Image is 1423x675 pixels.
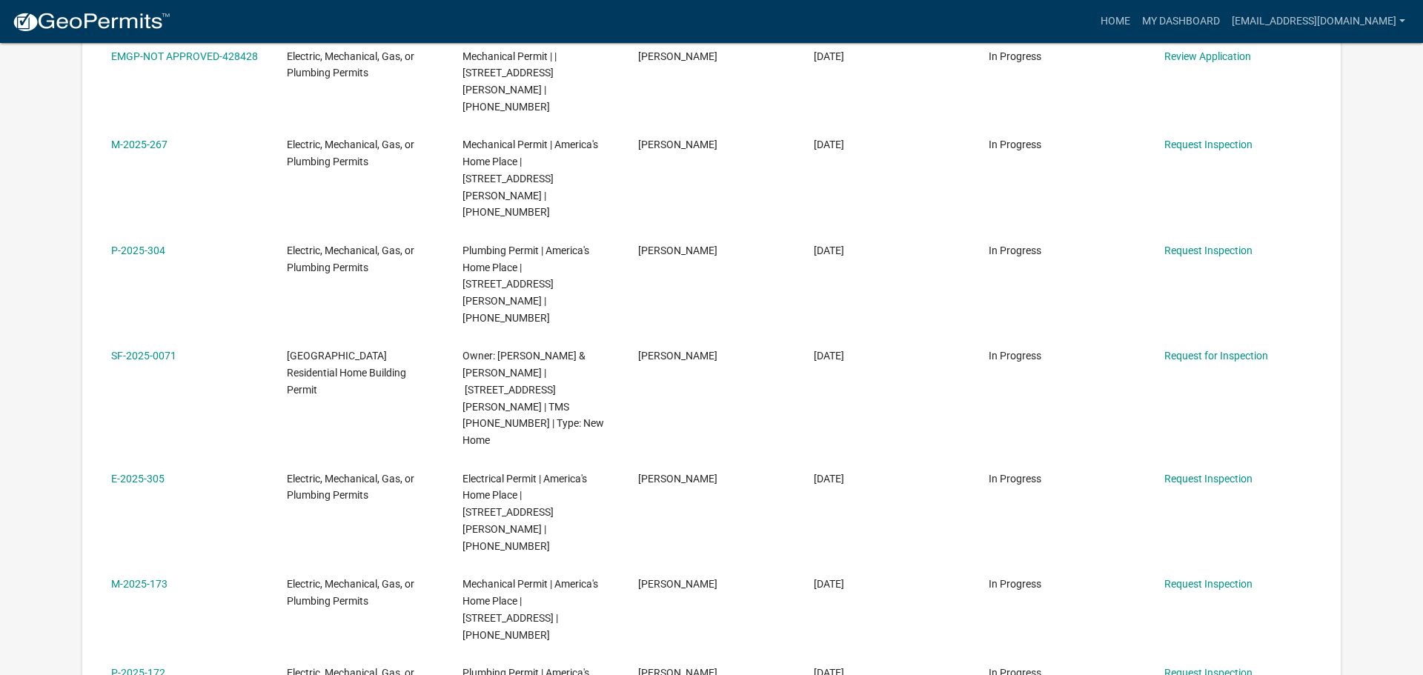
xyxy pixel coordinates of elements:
span: In Progress [989,50,1041,62]
span: Charlene Silva [638,50,717,62]
span: Electric, Mechanical, Gas, or Plumbing Permits [287,578,414,607]
span: Electric, Mechanical, Gas, or Plumbing Permits [287,139,414,167]
span: Charlene Silva [638,139,717,150]
span: 05/30/2025 [814,473,844,485]
span: Mechanical Permit | America's Home Place | 145 BROCK RD | 025-00-00-095 [462,139,598,218]
a: Request Inspection [1164,473,1253,485]
a: Review Application [1164,50,1251,62]
span: Mechanical Permit | | 558 STEVENSON RD | 097-00-00-076 [462,50,557,113]
span: Charlene Silva [638,350,717,362]
span: Electric, Mechanical, Gas, or Plumbing Permits [287,245,414,273]
span: In Progress [989,245,1041,256]
a: Request for Inspection [1164,350,1268,362]
a: M-2025-267 [111,139,167,150]
a: My Dashboard [1136,7,1226,36]
a: EMGP-NOT APPROVED-428428 [111,50,258,62]
span: In Progress [989,350,1041,362]
a: Request Inspection [1164,139,1253,150]
a: [EMAIL_ADDRESS][DOMAIN_NAME] [1226,7,1411,36]
span: In Progress [989,473,1041,485]
span: Electric, Mechanical, Gas, or Plumbing Permits [287,473,414,502]
span: In Progress [989,139,1041,150]
span: Charlene Silva [638,473,717,485]
span: Plumbing Permit | America's Home Place | 145 BROCK RD | 025-00-00-095 [462,245,589,324]
span: 05/30/2025 [814,350,844,362]
span: 05/30/2025 [814,139,844,150]
a: Request Inspection [1164,578,1253,590]
span: Abbeville County Residential Home Building Permit [287,350,406,396]
span: 05/30/2025 [814,245,844,256]
span: In Progress [989,578,1041,590]
a: E-2025-305 [111,473,165,485]
span: Mechanical Permit | America's Home Place | 46 CREEKPOINT DR | 054-00-01-060 [462,578,598,640]
span: Electric, Mechanical, Gas, or Plumbing Permits [287,50,414,79]
span: 05/30/2025 [814,50,844,62]
span: Owner: ANNISS LOREN & WILLIAM T III | 145 BROCK RD | TMS 025-00-00-095 | Type: New Home [462,350,604,446]
a: Request Inspection [1164,245,1253,256]
a: SF-2025-0071 [111,350,176,362]
a: M-2025-173 [111,578,167,590]
span: Electrical Permit | America's Home Place | 145 BROCK RD | 025-00-00-095 [462,473,587,552]
a: P-2025-304 [111,245,165,256]
span: Charlene Silva [638,245,717,256]
span: 03/31/2025 [814,578,844,590]
span: Charlene Silva [638,578,717,590]
a: Home [1095,7,1136,36]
